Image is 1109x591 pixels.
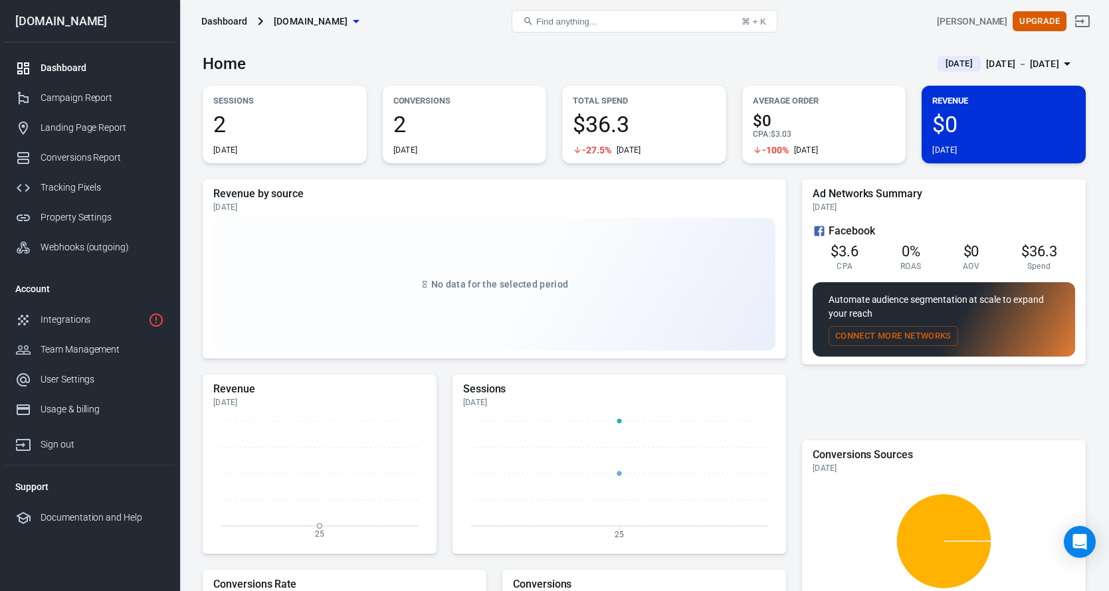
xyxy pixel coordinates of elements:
[762,145,789,155] span: -100%
[753,94,896,108] p: Average Order
[615,529,624,539] tspan: 25
[41,373,164,386] div: User Settings
[5,394,175,424] a: Usage & billing
[41,402,164,416] div: Usage & billing
[213,397,426,408] div: [DATE]
[201,15,247,28] div: Dashboard
[41,438,164,452] div: Sign out
[829,293,1059,321] p: Automate audience segmentation at scale to expand your reach
[213,578,476,591] h5: Conversions Rate
[5,335,175,365] a: Team Management
[5,113,175,143] a: Landing Page Report
[41,343,164,357] div: Team Management
[813,223,1075,239] div: Facebook
[213,202,775,212] div: [DATE]
[1027,261,1051,272] span: Spend
[315,529,324,539] tspan: 25
[932,145,957,155] div: [DATE]
[932,94,1075,108] p: Revenue
[753,113,896,129] span: $0
[41,313,143,327] div: Integrations
[963,243,979,260] span: $0
[813,223,826,239] svg: Facebook Ads
[831,243,858,260] span: $3.6
[213,382,426,396] h5: Revenue
[963,261,979,272] span: AOV
[617,145,641,155] div: [DATE]
[274,13,348,30] span: jennnewlands.com
[213,145,238,155] div: [DATE]
[932,113,1075,135] span: $0
[41,511,164,525] div: Documentation and Help
[41,181,164,195] div: Tracking Pixels
[393,113,536,135] span: 2
[393,94,536,108] p: Conversions
[829,326,958,347] button: Connect More Networks
[5,15,175,27] div: [DOMAIN_NAME]
[431,279,568,290] span: No data for the selected period
[5,53,175,83] a: Dashboard
[940,57,978,70] span: [DATE]
[771,129,791,139] span: $3.03
[5,232,175,262] a: Webhooks (outgoing)
[463,382,775,396] h5: Sessions
[1066,5,1098,37] a: Sign out
[582,145,611,155] span: -27.5%
[813,202,1075,212] div: [DATE]
[463,397,775,408] div: [DATE]
[393,145,418,155] div: [DATE]
[5,143,175,173] a: Conversions Report
[41,240,164,254] div: Webhooks (outgoing)
[41,211,164,224] div: Property Settings
[573,94,716,108] p: Total Spend
[1064,526,1096,558] div: Open Intercom Messenger
[203,54,246,73] h3: Home
[41,151,164,165] div: Conversions Report
[5,305,175,335] a: Integrations
[5,273,175,305] li: Account
[573,113,716,135] span: $36.3
[937,15,1007,29] div: Account id: ZIblBrHO
[5,365,175,394] a: User Settings
[813,187,1075,201] h5: Ad Networks Summary
[986,56,1059,72] div: [DATE] － [DATE]
[1013,11,1066,32] button: Upgrade
[837,261,853,272] span: CPA
[41,121,164,135] div: Landing Page Report
[1021,243,1057,260] span: $36.3
[742,17,766,27] div: ⌘ + K
[5,83,175,113] a: Campaign Report
[536,17,597,27] span: Find anything...
[794,145,819,155] div: [DATE]
[5,203,175,232] a: Property Settings
[41,91,164,105] div: Campaign Report
[213,113,356,135] span: 2
[813,463,1075,473] div: [DATE]
[513,578,775,591] h5: Conversions
[41,61,164,75] div: Dashboard
[753,129,771,139] span: CPA :
[268,9,364,34] button: [DOMAIN_NAME]
[148,312,164,328] svg: 1 networks not verified yet
[902,243,920,260] span: 0%
[927,53,1086,75] button: [DATE][DATE] － [DATE]
[512,10,777,33] button: Find anything...⌘ + K
[5,424,175,460] a: Sign out
[813,448,1075,462] h5: Conversions Sources
[5,471,175,503] li: Support
[213,187,775,201] h5: Revenue by source
[900,261,921,272] span: ROAS
[213,94,356,108] p: Sessions
[5,173,175,203] a: Tracking Pixels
